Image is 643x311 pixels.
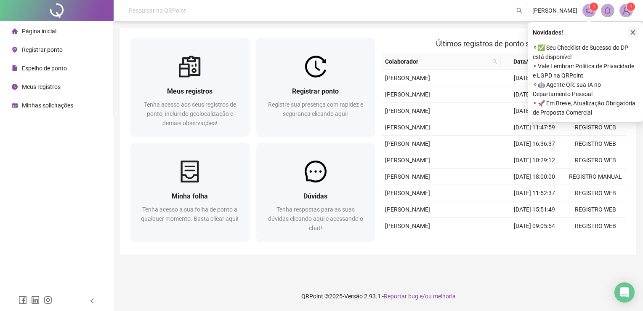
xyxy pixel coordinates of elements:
a: Meus registrosTenha acesso aos seus registros de ponto, incluindo geolocalização e demais observa... [130,38,250,136]
td: [DATE] 15:51:49 [504,201,565,218]
td: [DATE] 16:57:07 [504,70,565,86]
td: [DATE] 10:29:12 [504,152,565,169]
span: Versão [344,293,363,300]
span: Registrar ponto [22,46,63,53]
sup: 1 [590,3,598,11]
span: Tenha respostas para as suas dúvidas clicando aqui e acessando o chat! [268,206,363,231]
span: [PERSON_NAME] [385,190,430,196]
span: Página inicial [22,28,56,35]
span: [PERSON_NAME] [532,6,577,15]
td: [DATE] 10:28:52 [504,86,565,103]
span: [PERSON_NAME] [385,107,430,114]
span: ⚬ Vale Lembrar: Política de Privacidade e LGPD na QRPoint [533,62,638,80]
span: facebook [19,296,27,304]
span: Dúvidas [303,192,327,200]
td: REGISTRO WEB [565,136,626,152]
td: REGISTRO WEB [565,201,626,218]
span: Colaborador [385,57,489,66]
td: REGISTRO WEB [565,119,626,136]
span: [PERSON_NAME] [385,140,430,147]
span: [PERSON_NAME] [385,173,430,180]
span: Registre sua presença com rapidez e segurança clicando aqui! [268,101,363,117]
span: 1 [630,4,632,10]
span: ⚬ 🚀 Em Breve, Atualização Obrigatória de Proposta Comercial [533,99,638,117]
span: [PERSON_NAME] [385,91,430,98]
span: [PERSON_NAME] [385,75,430,81]
span: search [516,8,523,14]
td: [DATE] 10:45:11 [504,234,565,251]
sup: Atualize o seu contato no menu Meus Dados [627,3,635,11]
span: Novidades ! [533,28,563,37]
td: REGISTRO WEB [565,234,626,251]
span: ⚬ ✅ Seu Checklist de Sucesso do DP está disponível [533,43,638,62]
span: [PERSON_NAME] [385,223,430,229]
span: Tenha acesso a sua folha de ponto a qualquer momento. Basta clicar aqui! [141,206,239,222]
td: [DATE] 18:00:00 [504,169,565,185]
span: Últimos registros de ponto sincronizados [436,39,572,48]
span: bell [604,7,611,14]
span: linkedin [31,296,40,304]
td: REGISTRO WEB [565,185,626,201]
a: Registrar pontoRegistre sua presença com rapidez e segurança clicando aqui! [256,38,375,136]
span: 1 [593,4,595,10]
td: [DATE] 09:05:54 [504,218,565,234]
span: home [12,28,18,34]
span: Minhas solicitações [22,102,73,109]
a: Minha folhaTenha acesso a sua folha de ponto a qualquer momento. Basta clicar aqui! [130,143,250,241]
div: Open Intercom Messenger [614,282,635,303]
td: [DATE] 11:47:59 [504,119,565,136]
td: [DATE] 11:52:37 [504,185,565,201]
span: search [492,59,497,64]
span: schedule [12,102,18,108]
span: Registrar ponto [292,87,339,95]
th: Data/Hora [501,54,560,70]
span: [PERSON_NAME] [385,157,430,164]
span: notification [585,7,593,14]
span: Meus registros [167,87,213,95]
td: REGISTRO MANUAL [565,169,626,185]
span: Meus registros [22,83,61,90]
img: 89177 [620,4,632,17]
span: file [12,65,18,71]
span: close [630,29,636,35]
span: [PERSON_NAME] [385,124,430,131]
td: [DATE] 16:36:37 [504,136,565,152]
td: REGISTRO WEB [565,218,626,234]
span: environment [12,47,18,53]
span: Minha folha [172,192,208,200]
a: DúvidasTenha respostas para as suas dúvidas clicando aqui e acessando o chat! [256,143,375,241]
span: [PERSON_NAME] [385,206,430,213]
td: [DATE] 15:56:24 [504,103,565,119]
span: instagram [44,296,52,304]
span: search [491,55,499,68]
span: left [89,298,95,304]
span: Reportar bug e/ou melhoria [384,293,456,300]
span: Tenha acesso aos seus registros de ponto, incluindo geolocalização e demais observações! [144,101,236,126]
span: Espelho de ponto [22,65,67,72]
span: Data/Hora [504,57,550,66]
footer: QRPoint © 2025 - 2.93.1 - [114,282,643,311]
td: REGISTRO WEB [565,152,626,169]
span: clock-circle [12,84,18,90]
span: ⚬ 🤖 Agente QR: sua IA no Departamento Pessoal [533,80,638,99]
